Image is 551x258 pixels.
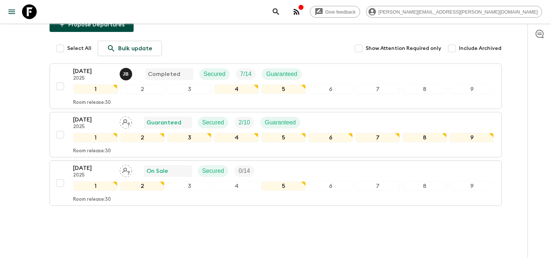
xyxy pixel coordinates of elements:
span: Assign pack leader [120,167,132,173]
div: 3 [167,181,211,191]
p: Secured [202,118,224,127]
p: Guaranteed [265,118,296,127]
div: 9 [450,84,494,94]
p: 2025 [73,172,114,178]
div: Trip Fill [234,117,254,128]
div: 2 [120,133,164,142]
p: 2 / 10 [239,118,250,127]
p: Room release: 30 [73,100,111,106]
span: Give feedback [321,9,360,15]
p: Room release: 30 [73,197,111,203]
p: Guaranteed [266,70,297,79]
div: 6 [309,133,353,142]
div: 1 [73,84,117,94]
div: 6 [309,84,353,94]
div: Secured [198,117,229,128]
div: 4 [214,84,258,94]
button: Propose Departures [50,17,134,32]
div: 2 [120,84,164,94]
div: 8 [403,84,447,94]
div: Trip Fill [234,165,254,177]
p: Bulk update [119,44,153,53]
a: Bulk update [98,41,162,56]
p: Room release: 30 [73,148,111,154]
div: 1 [73,181,117,191]
div: 3 [167,84,211,94]
p: On Sale [147,167,168,175]
span: [PERSON_NAME][EMAIL_ADDRESS][PERSON_NAME][DOMAIN_NAME] [374,9,542,15]
div: 5 [261,181,305,191]
span: Joe Bernini [120,70,134,76]
button: [DATE]2025Assign pack leaderGuaranteedSecuredTrip FillGuaranteed123456789Room release:30 [50,112,502,157]
div: 8 [403,133,447,142]
div: 4 [214,181,258,191]
p: 2025 [73,76,114,81]
div: 8 [403,181,447,191]
span: Select All [68,45,92,52]
div: 5 [261,133,305,142]
div: Secured [199,68,230,80]
span: Include Archived [459,45,502,52]
div: [PERSON_NAME][EMAIL_ADDRESS][PERSON_NAME][DOMAIN_NAME] [366,6,542,18]
p: [DATE] [73,164,114,172]
p: 7 / 14 [240,70,251,79]
p: Completed [148,70,181,79]
a: Give feedback [310,6,360,18]
div: 9 [450,133,494,142]
p: [DATE] [73,115,114,124]
p: Secured [204,70,226,79]
div: Trip Fill [236,68,256,80]
button: [DATE]2025Joe BerniniCompletedSecuredTrip FillGuaranteed123456789Room release:30 [50,63,502,109]
div: 9 [450,181,494,191]
div: 6 [309,181,353,191]
span: Assign pack leader [120,119,132,124]
div: 4 [214,133,258,142]
div: 3 [167,133,211,142]
div: 7 [356,181,400,191]
p: Guaranteed [147,118,182,127]
button: [DATE]2025Assign pack leaderOn SaleSecuredTrip Fill123456789Room release:30 [50,160,502,206]
p: 0 / 14 [239,167,250,175]
button: menu [4,4,19,19]
span: Show Attention Required only [366,45,442,52]
div: 7 [356,133,400,142]
div: 7 [356,84,400,94]
div: Secured [198,165,229,177]
div: 5 [261,84,305,94]
button: search adventures [269,4,283,19]
div: 2 [120,181,164,191]
div: 1 [73,133,117,142]
p: Secured [202,167,224,175]
p: [DATE] [73,67,114,76]
p: 2025 [73,124,114,130]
